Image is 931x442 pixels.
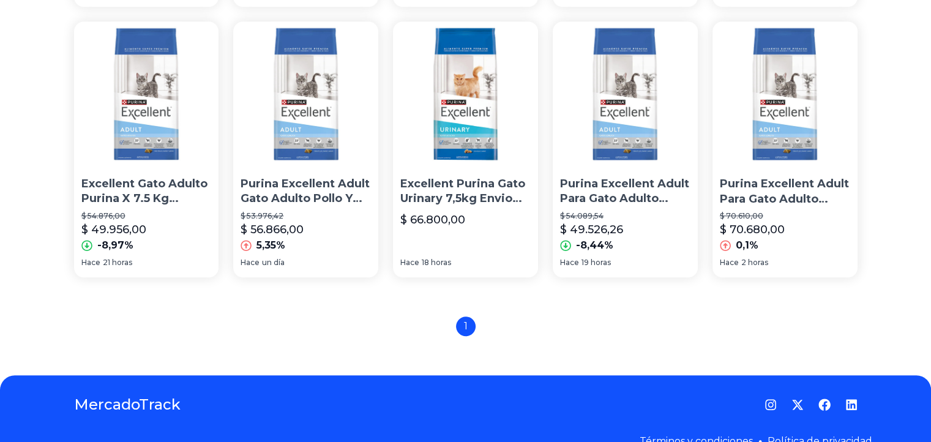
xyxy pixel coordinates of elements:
[845,399,858,411] a: LinkedIn
[233,21,378,277] a: Purina Excellent Adult Gato Adulto Pollo Y Arroz De 7.5kgPurina Excellent Adult Gato Adulto Pollo...
[97,238,133,253] p: -8,97%
[736,238,758,253] p: 0,1%
[241,211,371,221] p: $ 53.976,42
[560,258,579,268] span: Hace
[560,176,690,207] p: Purina Excellent Adult Para Gato Adulto Pollo/carne/arroz De 7.5kg
[560,211,690,221] p: $ 54.089,54
[765,399,777,411] a: Instagram
[241,221,304,238] p: $ 56.866,00
[393,21,538,277] a: Excellent Purina Gato Urinary 7,5kg Envio GratisExcellent Purina Gato Urinary 7,5kg Envio Gratis$...
[103,258,132,268] span: 21 horas
[712,21,858,167] img: Purina Excellent Adult Para Gato Adulto Pollo/carne/arroz De 7.5kg
[400,176,531,207] p: Excellent Purina Gato Urinary 7,5kg Envio Gratis
[74,21,219,277] a: Excellent Gato Adulto Purina X 7.5 Kg Kangoo PetExcellent Gato Adulto Purina X 7.5 Kg Kangoo Pet$...
[560,221,623,238] p: $ 49.526,26
[241,258,260,268] span: Hace
[581,258,611,268] span: 19 horas
[422,258,451,268] span: 18 horas
[791,399,804,411] a: Twitter
[712,21,858,277] a: Purina Excellent Adult Para Gato Adulto Pollo/carne/arroz De 7.5kgPurina Excellent Adult Para Gat...
[81,211,212,221] p: $ 54.876,00
[818,399,831,411] a: Facebook
[741,258,768,268] span: 2 horas
[720,211,850,221] p: $ 70.610,00
[400,211,465,228] p: $ 66.800,00
[553,21,698,167] img: Purina Excellent Adult Para Gato Adulto Pollo/carne/arroz De 7.5kg
[720,258,739,268] span: Hace
[74,395,181,414] a: MercadoTrack
[81,221,146,238] p: $ 49.956,00
[241,176,371,207] p: Purina Excellent Adult Gato Adulto Pollo Y Arroz De 7.5kg
[720,221,785,238] p: $ 70.680,00
[553,21,698,277] a: Purina Excellent Adult Para Gato Adulto Pollo/carne/arroz De 7.5kgPurina Excellent Adult Para Gat...
[576,238,613,253] p: -8,44%
[74,21,219,167] img: Excellent Gato Adulto Purina X 7.5 Kg Kangoo Pet
[81,258,100,268] span: Hace
[400,258,419,268] span: Hace
[233,21,378,167] img: Purina Excellent Adult Gato Adulto Pollo Y Arroz De 7.5kg
[393,21,538,167] img: Excellent Purina Gato Urinary 7,5kg Envio Gratis
[262,258,285,268] span: un día
[720,176,850,207] p: Purina Excellent Adult Para Gato Adulto Pollo/carne/arroz De 7.5kg
[81,176,212,207] p: Excellent Gato Adulto Purina X 7.5 Kg Kangoo Pet
[256,238,285,253] p: 5,35%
